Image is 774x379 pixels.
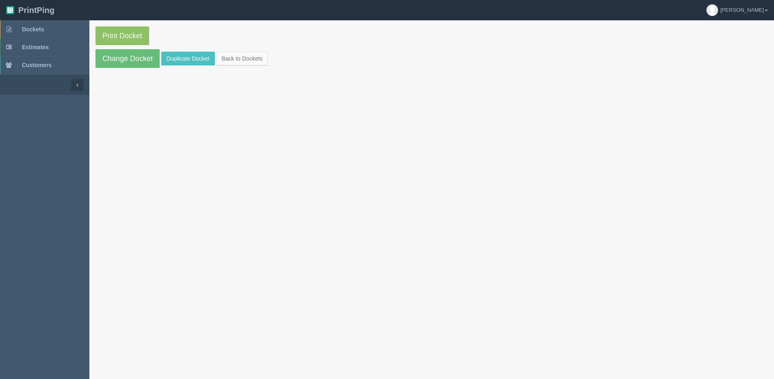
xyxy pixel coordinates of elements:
a: Back to Dockets [216,52,268,65]
span: Dockets [22,26,44,33]
img: logo-3e63b451c926e2ac314895c53de4908e5d424f24456219fb08d385ab2e579770.png [6,6,14,14]
span: Estimates [22,44,49,50]
img: avatar_default-7531ab5dedf162e01f1e0bb0964e6a185e93c5c22dfe317fb01d7f8cd2b1632c.jpg [707,4,718,16]
a: Duplicate Docket [161,52,215,65]
span: Customers [22,62,52,68]
a: Print Docket [95,26,149,45]
a: Change Docket [95,49,160,68]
